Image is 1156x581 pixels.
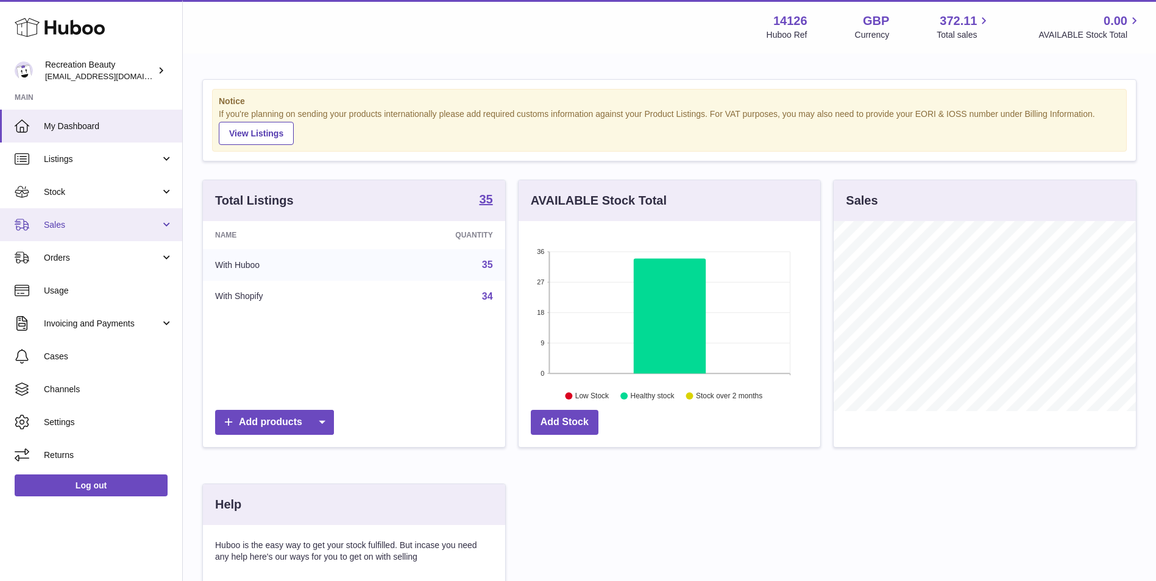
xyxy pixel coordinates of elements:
[537,248,544,255] text: 36
[215,410,334,435] a: Add products
[44,417,173,428] span: Settings
[45,71,179,81] span: [EMAIL_ADDRESS][DOMAIN_NAME]
[630,392,675,400] text: Healthy stock
[1104,13,1127,29] span: 0.00
[531,192,667,209] h3: AVAILABLE Stock Total
[44,285,173,297] span: Usage
[45,59,155,82] div: Recreation Beauty
[696,392,762,400] text: Stock over 2 months
[203,249,366,281] td: With Huboo
[863,13,889,29] strong: GBP
[366,221,505,249] th: Quantity
[541,339,544,347] text: 9
[203,281,366,312] td: With Shopify
[482,259,493,270] a: 35
[1038,13,1141,41] a: 0.00 AVAILABLE Stock Total
[15,62,33,80] img: customercare@recreationbeauty.com
[767,29,807,41] div: Huboo Ref
[773,13,807,29] strong: 14126
[940,13,977,29] span: 372.11
[44,351,173,362] span: Cases
[219,122,294,145] a: View Listings
[531,410,598,435] a: Add Stock
[44,121,173,132] span: My Dashboard
[44,384,173,395] span: Channels
[937,13,991,41] a: 372.11 Total sales
[1038,29,1141,41] span: AVAILABLE Stock Total
[44,219,160,231] span: Sales
[575,392,609,400] text: Low Stock
[215,540,493,563] p: Huboo is the easy way to get your stock fulfilled. But incase you need any help here's our ways f...
[846,192,878,209] h3: Sales
[219,108,1120,145] div: If you're planning on sending your products internationally please add required customs informati...
[937,29,991,41] span: Total sales
[482,291,493,301] a: 34
[479,193,492,205] strong: 35
[203,221,366,249] th: Name
[855,29,890,41] div: Currency
[219,96,1120,107] strong: Notice
[44,153,160,165] span: Listings
[479,193,492,208] a: 35
[44,318,160,329] span: Invoicing and Payments
[44,186,160,198] span: Stock
[215,192,294,209] h3: Total Listings
[215,496,241,513] h3: Help
[541,370,544,377] text: 0
[44,252,160,264] span: Orders
[15,474,168,496] a: Log out
[44,449,173,461] span: Returns
[537,309,544,316] text: 18
[537,278,544,286] text: 27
